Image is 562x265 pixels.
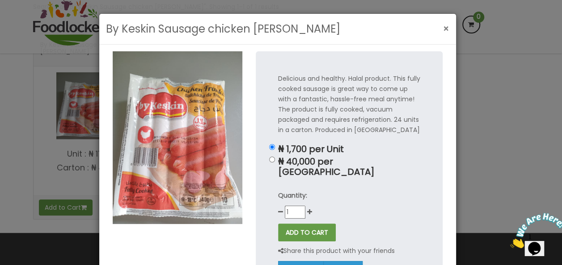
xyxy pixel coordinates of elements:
iframe: chat widget [507,209,562,252]
p: Share this product with your friends [278,246,395,256]
input: ₦ 40,000 per [GEOGRAPHIC_DATA] [269,157,275,162]
span: × [443,22,449,35]
h3: By Keskin Sausage chicken [PERSON_NAME] [106,21,340,37]
button: Close [439,20,454,38]
strong: Quantity: [278,191,307,200]
p: ₦ 1,700 per Unit [278,144,420,154]
p: ₦ 40,000 per [GEOGRAPHIC_DATA] [278,157,420,177]
img: Chat attention grabber [4,4,59,39]
input: ₦ 1,700 per Unit [269,144,275,150]
span: 1 [4,4,7,11]
p: Delicious and healthy. Halal product. This fully cooked sausage is great way to come up with a fa... [278,74,420,135]
button: ADD TO CART [278,224,336,241]
img: By Keskin Sausage chicken franks [113,51,242,224]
